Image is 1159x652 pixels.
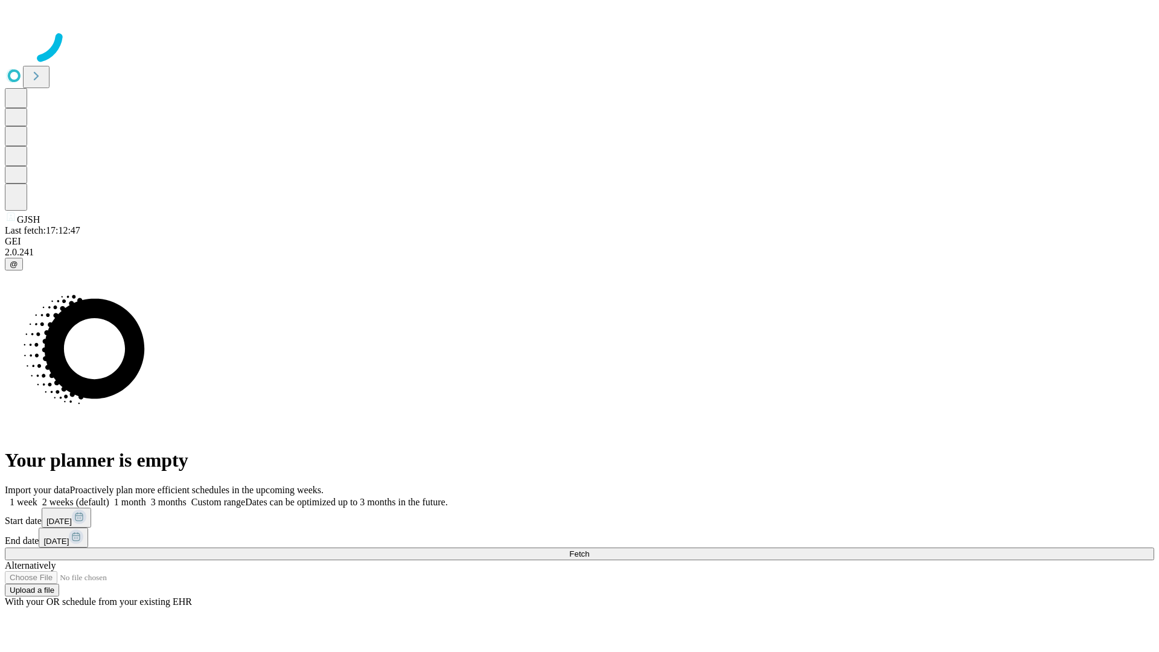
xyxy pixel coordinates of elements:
[17,214,40,225] span: GJSH
[5,485,70,495] span: Import your data
[5,584,59,596] button: Upload a file
[151,497,187,507] span: 3 months
[43,537,69,546] span: [DATE]
[5,548,1154,560] button: Fetch
[46,517,72,526] span: [DATE]
[70,485,324,495] span: Proactively plan more efficient schedules in the upcoming weeks.
[5,247,1154,258] div: 2.0.241
[42,497,109,507] span: 2 weeks (default)
[191,497,245,507] span: Custom range
[114,497,146,507] span: 1 month
[5,258,23,270] button: @
[5,449,1154,471] h1: Your planner is empty
[245,497,447,507] span: Dates can be optimized up to 3 months in the future.
[5,560,56,570] span: Alternatively
[5,508,1154,528] div: Start date
[5,225,80,235] span: Last fetch: 17:12:47
[10,497,37,507] span: 1 week
[5,236,1154,247] div: GEI
[569,549,589,558] span: Fetch
[42,508,91,528] button: [DATE]
[5,596,192,607] span: With your OR schedule from your existing EHR
[39,528,88,548] button: [DATE]
[5,528,1154,548] div: End date
[10,260,18,269] span: @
